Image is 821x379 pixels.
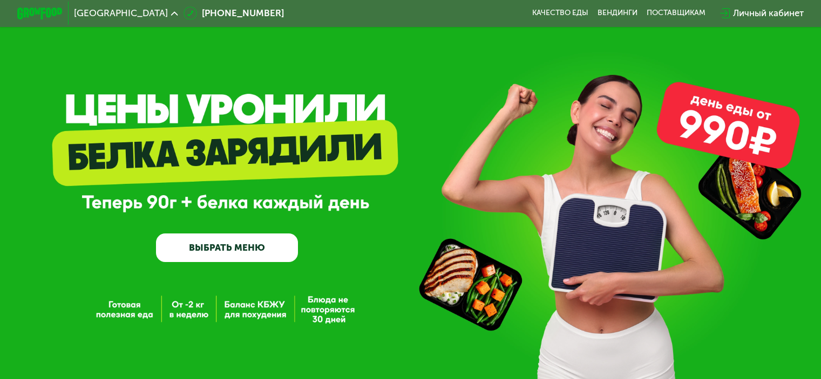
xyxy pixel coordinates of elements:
span: [GEOGRAPHIC_DATA] [74,9,168,18]
a: Вендинги [598,9,637,18]
a: ВЫБРАТЬ МЕНЮ [156,233,298,262]
a: [PHONE_NUMBER] [184,6,284,20]
a: Качество еды [532,9,588,18]
div: поставщикам [647,9,705,18]
div: Личный кабинет [733,6,804,20]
